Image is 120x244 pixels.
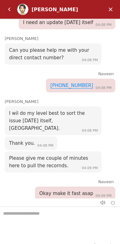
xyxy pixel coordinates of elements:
span: 04:08 PM [96,23,112,27]
div: [PERSON_NAME] [5,36,120,42]
a: [PHONE_NUMBER] [50,83,93,89]
span: Can you please help me with your direct contact number? [9,47,89,61]
span: 04:09 PM [96,194,112,198]
span: 04:08 PM [82,129,98,133]
span: 04:09 PM [82,166,98,170]
em: Back [3,3,16,16]
div: [PERSON_NAME] [32,7,85,12]
img: Profile picture of David Harper [17,4,28,15]
span: Thank you. [9,140,35,146]
span: 04:08 PM [37,144,53,148]
span: I need an update [DATE] itself [23,20,93,25]
span: Please give me couple of minutes here to pull the recornds. [9,155,88,168]
span: I wil do my level best to sort the issue [DATE] itself, [GEOGRAPHIC_DATA]. [9,110,85,131]
span: 04:08 PM [96,86,112,90]
em: Minimize [104,3,117,16]
span: 04:08 PM [82,58,98,62]
em: Mute [97,196,109,209]
div: [PERSON_NAME] [5,99,120,105]
em: End chat [111,200,115,205]
span: Okay make it fast asap [39,191,93,196]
